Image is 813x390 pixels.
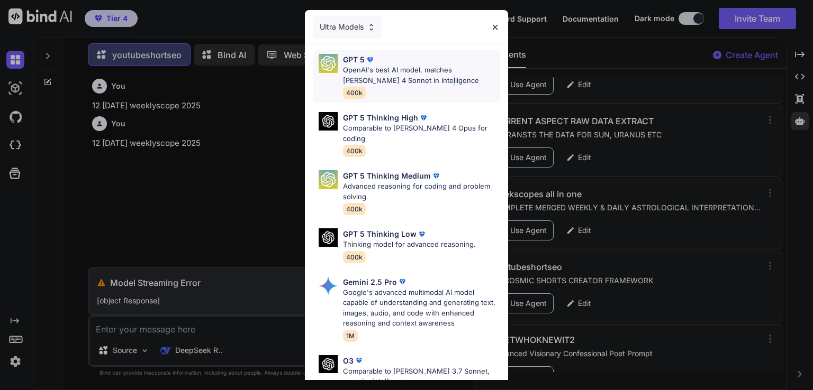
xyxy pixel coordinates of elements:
p: Comparable to [PERSON_NAME] 4 Opus for coding [343,123,500,144]
img: premium [431,171,441,181]
span: 400k [343,251,366,263]
img: Pick Models [319,170,338,189]
img: Pick Models [319,54,338,73]
img: Pick Models [319,228,338,247]
span: 400k [343,145,366,157]
div: Ultra Models [313,15,382,39]
p: Advanced reasoning for coding and problem solving [343,181,500,202]
img: Pick Models [319,112,338,131]
p: GPT 5 Thinking Low [343,228,417,239]
img: Pick Models [319,355,338,374]
span: 1M [343,330,358,342]
img: premium [365,54,375,65]
img: premium [417,229,427,239]
p: OpenAI's best AI model, matches [PERSON_NAME] 4 Sonnet in Intelligence [343,65,500,86]
img: premium [418,113,429,123]
span: 400k [343,203,366,215]
img: close [491,23,500,32]
p: Comparable to [PERSON_NAME] 3.7 Sonnet, superior intelligence [343,366,500,387]
p: GPT 5 Thinking High [343,112,418,123]
p: O3 [343,355,354,366]
img: premium [354,355,364,366]
p: Google's advanced multimodal AI model capable of understanding and generating text, images, audio... [343,287,500,329]
p: Gemini 2.5 Pro [343,276,397,287]
span: 400k [343,87,366,99]
img: Pick Models [367,23,376,32]
img: Pick Models [319,276,338,295]
p: GPT 5 Thinking Medium [343,170,431,181]
p: Thinking model for advanced reasoning. [343,239,476,250]
img: premium [397,276,408,287]
p: GPT 5 [343,54,365,65]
